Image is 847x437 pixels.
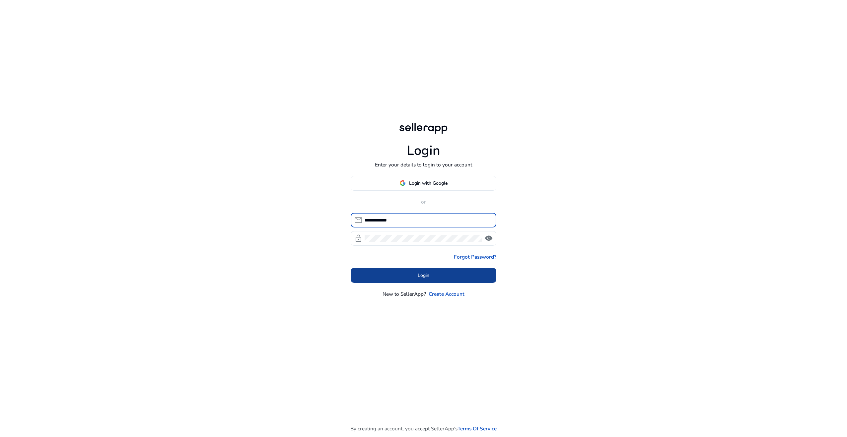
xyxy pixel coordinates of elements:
[454,253,496,261] a: Forgot Password?
[354,216,363,224] span: mail
[400,180,406,186] img: google-logo.svg
[429,290,464,298] a: Create Account
[351,268,497,283] button: Login
[351,198,497,206] p: or
[375,161,472,168] p: Enter your details to login to your account
[484,234,493,243] span: visibility
[409,180,448,187] span: Login with Google
[407,143,440,159] h1: Login
[418,272,429,279] span: Login
[383,290,426,298] p: New to SellerApp?
[354,234,363,243] span: lock
[351,176,497,191] button: Login with Google
[458,425,497,432] a: Terms Of Service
